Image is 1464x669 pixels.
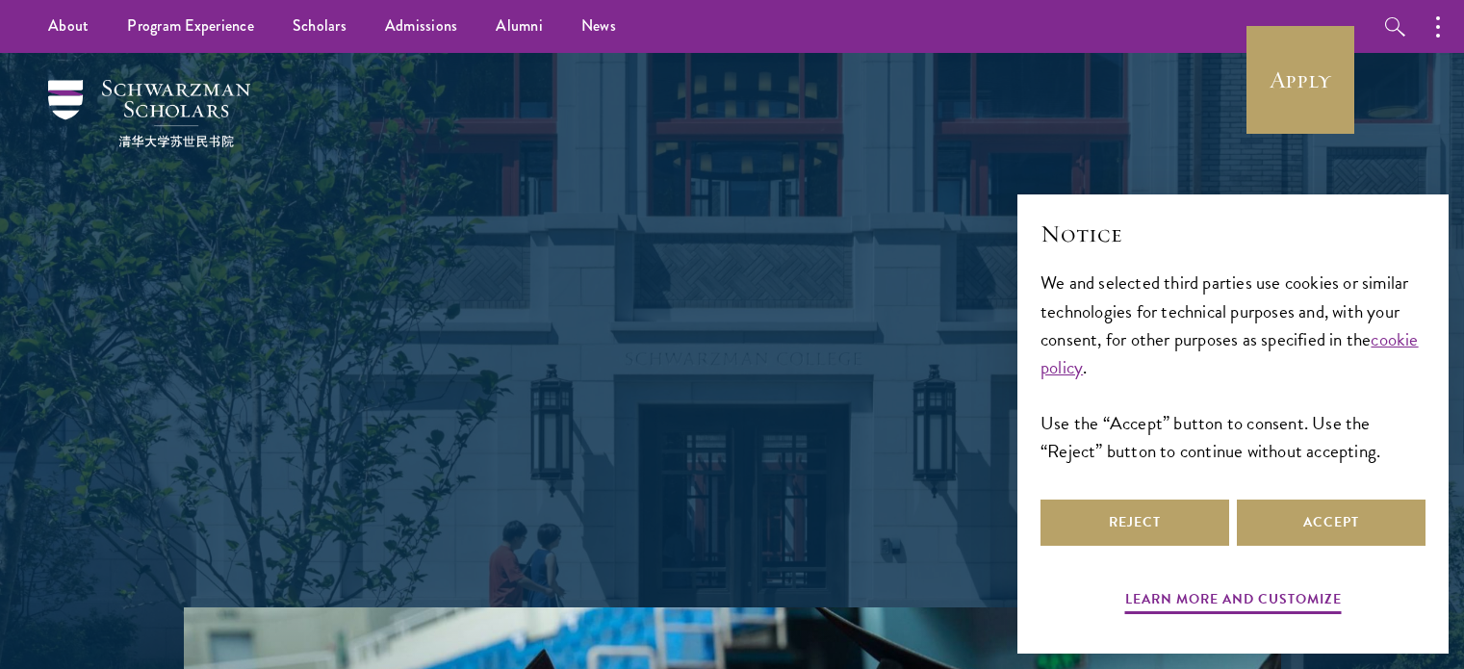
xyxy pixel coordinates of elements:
div: We and selected third parties use cookies or similar technologies for technical purposes and, wit... [1040,269,1425,464]
button: Accept [1237,500,1425,546]
h2: Notice [1040,218,1425,250]
button: Learn more and customize [1125,587,1342,617]
button: Reject [1040,500,1229,546]
img: Schwarzman Scholars [48,80,250,147]
a: cookie policy [1040,325,1419,381]
a: Apply [1246,26,1354,134]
